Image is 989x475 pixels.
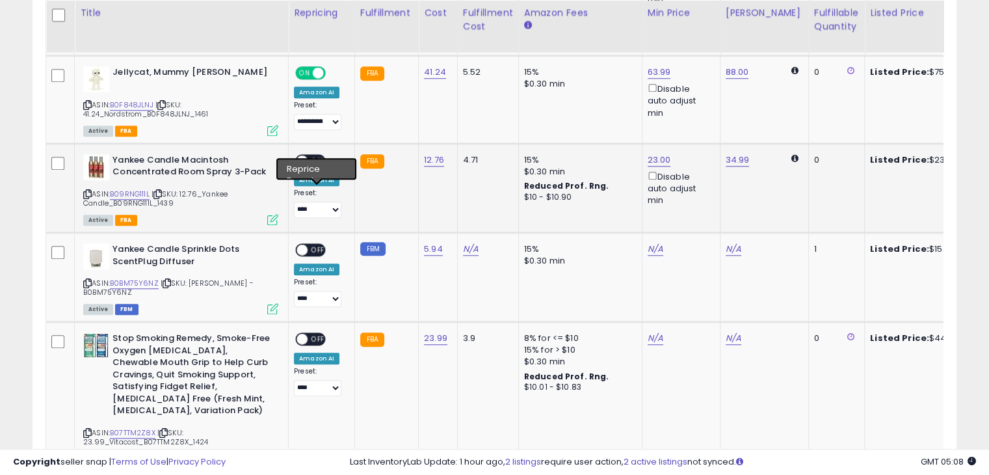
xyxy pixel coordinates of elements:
div: 0 [814,66,854,78]
a: 23.99 [424,332,447,345]
div: Disable auto adjust min [648,169,710,207]
div: ASIN: [83,243,278,313]
small: Amazon Fees. [524,20,532,31]
div: Listed Price [870,6,982,20]
div: $0.30 min [524,255,632,267]
span: OFF [308,334,328,345]
div: 0 [814,332,854,344]
a: Terms of Use [111,455,166,468]
small: FBA [360,66,384,81]
div: Amazon Fees [524,6,637,20]
span: FBA [115,215,137,226]
a: 41.24 [424,66,446,79]
span: FBA [115,126,137,137]
a: B0F848JLNJ [110,100,153,111]
a: 2 listings [505,455,541,468]
a: N/A [726,332,741,345]
div: Amazon AI [294,353,339,364]
div: $10 - $10.90 [524,192,632,203]
div: Cost [424,6,452,20]
span: ON [297,68,313,79]
div: ASIN: [83,154,278,224]
span: All listings currently available for purchase on Amazon [83,304,113,315]
a: 2 active listings [624,455,687,468]
div: $0.30 min [524,78,632,90]
div: 5.52 [463,66,508,78]
div: $23.99 [870,154,978,166]
div: seller snap | | [13,456,226,468]
div: Title [80,6,283,20]
div: 4.71 [463,154,508,166]
a: B09RNG111L [110,189,150,200]
span: All listings currently available for purchase on Amazon [83,215,113,226]
b: Yankee Candle Macintosh Concentrated Room Spray 3-Pack [112,154,270,182]
div: Fulfillment Cost [463,6,513,33]
span: | SKU: 41.24_Nordstrom_B0F848JLNJ_1461 [83,100,208,119]
a: 12.76 [424,154,444,167]
a: 5.94 [424,243,443,256]
div: 15% [524,154,632,166]
img: 31IS7kAz0-L._SL40_.jpg [83,243,109,269]
div: Amazon AI [294,87,339,98]
span: | SKU: 12.76_Yankee Candle_B09RNG111L_1439 [83,189,228,208]
span: OFF [324,68,345,79]
div: $10.01 - $10.83 [524,382,632,393]
small: FBA [360,154,384,169]
div: 3.9 [463,332,508,344]
div: $0.30 min [524,356,632,368]
div: Disable auto adjust min [648,81,710,119]
small: FBA [360,332,384,347]
div: $0.30 min [524,166,632,178]
b: Listed Price: [870,66,929,78]
img: 517Lvwq7THL._SL40_.jpg [83,332,109,359]
div: 8% for <= $10 [524,332,632,344]
strong: Copyright [13,455,60,468]
a: B0BM75Y6NZ [110,278,159,289]
a: 63.99 [648,66,671,79]
div: Fulfillable Quantity [814,6,859,33]
img: 31toc5BMi-L._SL40_.jpg [83,66,109,92]
b: Reduced Prof. Rng. [524,371,609,382]
b: Stop Smoking Remedy, Smoke-Free Oxygen [MEDICAL_DATA], Chewable Mouth Grip to Help Curb Cravings,... [112,332,270,420]
span: OFF [308,155,328,166]
div: 15% [524,66,632,78]
div: $75.99 [870,66,978,78]
div: Last InventoryLab Update: 1 hour ago, require user action, not synced. [350,456,976,468]
span: | SKU: [PERSON_NAME] - B0BM75Y6NZ [83,278,254,297]
b: Listed Price: [870,243,929,255]
span: OFF [308,245,328,256]
div: 15% for > $10 [524,344,632,356]
a: N/A [648,243,663,256]
a: N/A [726,243,741,256]
div: Min Price [648,6,715,20]
b: Jellycat, Mummy [PERSON_NAME] [112,66,270,82]
b: Reduced Prof. Rng. [524,180,609,191]
span: 2025-10-9 05:08 GMT [921,455,976,468]
div: Preset: [294,367,345,396]
b: Yankee Candle Sprinkle Dots ScentPlug Diffuser [112,243,270,271]
div: Preset: [294,101,345,130]
div: ASIN: [83,66,278,135]
i: Calculated using Dynamic Max Price. [791,154,798,163]
a: N/A [463,243,479,256]
a: Privacy Policy [168,455,226,468]
div: [PERSON_NAME] [726,6,803,20]
a: B07TTM2Z8X [110,428,155,439]
div: $15.00 [870,243,978,255]
div: Preset: [294,189,345,218]
div: Repricing [294,6,349,20]
span: All listings currently available for purchase on Amazon [83,126,113,137]
div: 15% [524,243,632,255]
a: 88.00 [726,66,749,79]
a: 34.99 [726,154,750,167]
div: Preset: [294,278,345,307]
small: FBM [360,242,386,256]
a: N/A [648,332,663,345]
b: Listed Price: [870,154,929,166]
i: Calculated using Dynamic Max Price. [791,66,798,75]
div: 0 [814,154,854,166]
div: 1 [814,243,854,255]
div: $44.99 [870,332,978,344]
div: Amazon AI [294,264,339,275]
span: FBM [115,304,138,315]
